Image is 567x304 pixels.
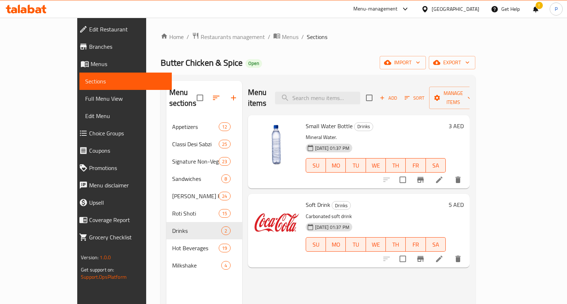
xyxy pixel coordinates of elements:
[395,172,410,187] span: Select to update
[81,272,127,282] a: Support.OpsPlatform
[245,60,262,66] span: Open
[248,87,267,109] h2: Menu items
[435,58,470,67] span: export
[406,237,426,252] button: FR
[169,87,197,109] h2: Menu sections
[81,265,114,274] span: Get support on:
[332,201,351,210] div: Drinks
[389,160,403,171] span: TH
[245,59,262,68] div: Open
[219,141,230,148] span: 25
[161,32,475,42] nav: breadcrumb
[406,158,426,173] button: FR
[282,32,298,41] span: Menus
[172,209,219,218] span: Roti Shoti
[166,257,242,274] div: Milkshake4
[221,226,230,235] div: items
[166,135,242,153] div: Classi Desi Sabzi25
[161,55,243,71] span: Butter Chicken & Spice
[400,92,429,104] span: Sort items
[435,89,472,107] span: Manage items
[306,237,326,252] button: SU
[346,237,366,252] button: TU
[369,239,383,250] span: WE
[172,244,219,252] div: Hot Beverages
[429,239,443,250] span: SA
[166,170,242,187] div: Sandwiches8
[187,32,189,41] li: /
[219,209,230,218] div: items
[73,211,172,229] a: Coverage Report
[326,237,346,252] button: MO
[449,171,467,188] button: delete
[409,239,423,250] span: FR
[307,32,327,41] span: Sections
[79,73,172,90] a: Sections
[73,159,172,177] a: Promotions
[161,32,184,41] a: Home
[273,32,298,42] a: Menus
[79,107,172,125] a: Edit Menu
[403,92,426,104] button: Sort
[166,239,242,257] div: Hot Beverages19
[377,92,400,104] span: Add item
[172,122,219,131] span: Appetizers
[172,192,219,200] div: Kathi Rolls & Wraps
[172,174,222,183] span: Sandwiches
[377,92,400,104] button: Add
[73,55,172,73] a: Menus
[449,250,467,268] button: delete
[100,253,111,262] span: 1.0.0
[312,145,352,152] span: [DATE] 01:37 PM
[192,90,208,105] span: Select all sections
[222,262,230,269] span: 4
[268,32,270,41] li: /
[85,112,166,120] span: Edit Menu
[172,261,222,270] span: Milkshake
[166,222,242,239] div: Drinks2
[435,175,444,184] a: Edit menu item
[172,192,219,200] span: [PERSON_NAME] Rolls & Wraps
[73,229,172,246] a: Grocery Checklist
[354,122,373,131] span: Drinks
[89,25,166,34] span: Edit Restaurant
[166,153,242,170] div: Signature Non-Veg Dishes23
[366,158,386,173] button: WE
[412,171,429,188] button: Branch-specific-item
[395,251,410,266] span: Select to update
[89,42,166,51] span: Branches
[412,250,429,268] button: Branch-specific-item
[389,239,403,250] span: TH
[332,201,350,210] span: Drinks
[362,90,377,105] span: Select section
[222,175,230,182] span: 8
[208,89,225,107] span: Sort sections
[329,160,343,171] span: MO
[426,158,446,173] button: SA
[166,118,242,135] div: Appetizers12
[254,200,300,246] img: Soft Drink
[219,123,230,130] span: 12
[326,158,346,173] button: MO
[166,187,242,205] div: [PERSON_NAME] Rolls & Wraps24
[301,32,304,41] li: /
[219,193,230,200] span: 24
[89,146,166,155] span: Coupons
[369,160,383,171] span: WE
[380,56,426,69] button: import
[219,210,230,217] span: 15
[309,239,323,250] span: SU
[426,237,446,252] button: SA
[73,142,172,159] a: Coupons
[172,140,219,148] span: Classi Desi Sabzi
[219,245,230,252] span: 19
[222,227,230,234] span: 2
[81,253,99,262] span: Version:
[89,164,166,172] span: Promotions
[73,21,172,38] a: Edit Restaurant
